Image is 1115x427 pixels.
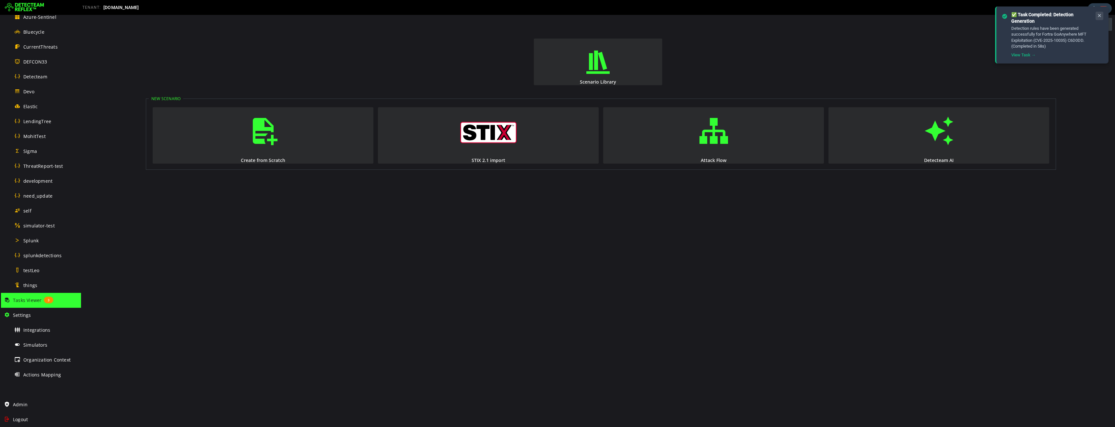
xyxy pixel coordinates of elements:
span: Actions Mapping [23,372,61,378]
span: TENANT: [82,5,101,10]
div: Detecteam AI [747,142,969,148]
span: things [23,282,37,288]
span: CurrentThreats [23,44,58,50]
span: self [23,208,31,214]
span: Elastic [23,103,38,110]
span: Logout [13,416,28,422]
span: LendingTree [23,118,51,124]
span: Organization Context [23,357,71,363]
span: Bluecycle [23,29,44,35]
img: Detecteam logo [5,2,44,13]
div: Starting AI to create TTPs [954,3,1031,17]
span: Simulators [23,342,47,348]
span: 2 [1099,6,1108,11]
span: Settings [13,312,31,318]
button: Create from Scratch [72,92,292,149]
span: DEFCON33 [23,59,47,65]
span: splunkdetections [23,252,62,259]
div: Attack Flow [522,142,744,148]
span: Tasks Viewer [13,297,41,303]
span: ThreatReport-test [23,163,63,169]
span: Detecteam [23,74,47,80]
div: Task Notifications [1088,3,1112,14]
div: Detection rules have been generated successfully for Fortra GoAnywhere MFT Exploitation (CVE-2025... [1011,26,1092,49]
span: [DOMAIN_NAME] [103,5,139,10]
span: simulator-test [23,223,55,229]
span: development [23,178,53,184]
button: Attack Flow [522,92,743,149]
div: STIX 2.1 import [296,142,518,148]
div: Scenario Library [452,64,582,70]
div: ✅ Task Completed: Detection Generation [1011,12,1092,24]
span: MohitTest [23,133,46,139]
span: 3 [44,297,53,303]
span: Admin [13,401,28,408]
span: Azure-Sentinel [23,14,56,20]
div: Create from Scratch [71,142,293,148]
legend: New Scenario [68,81,102,87]
button: STIX 2.1 import [297,92,518,149]
span: Integrations [23,327,50,333]
span: Sigma [23,148,37,154]
span: need_update [23,193,53,199]
a: View Task → [1011,52,1036,57]
span: Devo [23,88,34,95]
img: logo_stix.svg [379,107,436,128]
button: Detecteam AI [747,92,968,149]
span: testLeo [23,267,39,273]
button: Scenario Library [453,24,581,70]
span: Splunk [23,237,39,244]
